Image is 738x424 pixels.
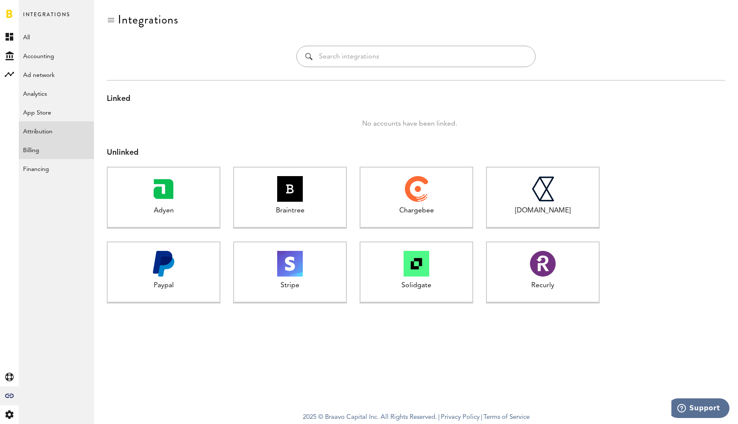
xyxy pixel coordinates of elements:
[19,103,94,121] a: App Store
[277,251,303,277] img: Stripe
[303,411,437,424] span: 2025 © Braavo Capital Inc. All Rights Reserved.
[404,251,429,277] img: Solidgate
[360,206,472,216] div: Chargebee
[108,281,220,291] div: Paypal
[19,140,94,159] a: Billing
[234,206,346,216] div: Braintree
[118,13,179,26] div: Integrations
[487,281,599,291] div: Recurly
[108,206,220,216] div: Adyen
[151,251,176,277] img: Paypal
[19,46,94,65] a: Accounting
[19,27,94,46] a: All
[487,206,599,216] div: [DOMAIN_NAME]
[23,9,70,27] span: Integrations
[530,251,556,277] img: Recurly
[19,121,94,140] a: Attribution
[531,176,554,202] img: Checkout.com
[405,176,428,202] img: Chargebee
[107,147,725,159] div: Unlinked
[441,414,480,421] a: Privacy Policy
[671,398,729,420] iframe: Opens a widget where you can find more information
[483,414,530,421] a: Terms of Service
[151,176,176,202] img: Adyen
[234,281,346,291] div: Stripe
[94,118,725,130] div: No accounts have been linked.
[19,65,94,84] a: Ad network
[19,159,94,178] a: Financing
[107,94,725,105] div: Linked
[319,46,527,67] input: Search integrations
[360,281,472,291] div: Solidgate
[19,84,94,103] a: Analytics
[277,176,303,202] img: Braintree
